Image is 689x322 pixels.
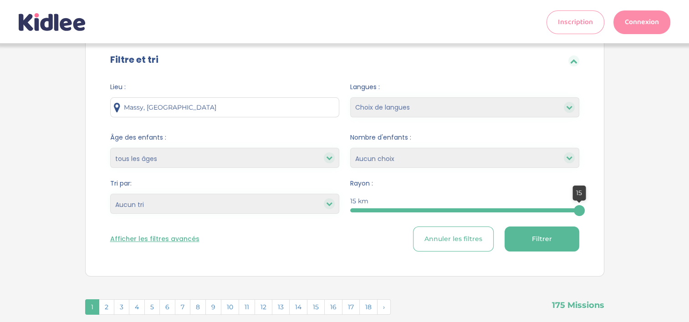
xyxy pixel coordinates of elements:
span: Nombre d'enfants : [350,133,579,142]
span: 2 [99,299,114,315]
span: 1 [85,299,99,315]
a: Connexion [613,10,670,34]
button: Filtrer [505,226,579,252]
span: 5 [144,299,160,315]
span: Annuler les filtres [424,234,482,244]
span: 10 [221,299,239,315]
label: Filtre et tri [110,53,158,66]
a: Inscription [546,10,604,34]
span: Rayon : [350,179,579,188]
span: 15 km [350,196,368,206]
span: 13 [272,299,290,315]
span: 18 [359,299,378,315]
span: 175 Missions [552,290,604,312]
span: 6 [159,299,175,315]
button: Afficher les filtres avancés [110,234,199,244]
span: 14 [289,299,307,315]
span: Suivant » [377,299,391,315]
span: 8 [190,299,206,315]
span: 9 [205,299,221,315]
span: Tri par: [110,179,339,188]
span: 17 [342,299,360,315]
span: 4 [129,299,145,315]
span: 11 [239,299,255,315]
span: Lieu : [110,82,339,92]
span: 15 [307,299,325,315]
input: Ville ou code postale [110,97,339,117]
span: Langues : [350,82,579,92]
span: 16 [324,299,342,315]
button: Annuler les filtres [413,226,494,252]
span: 15 [576,189,582,197]
span: Âge des enfants : [110,133,339,142]
span: 12 [255,299,272,315]
span: Filtrer [532,234,552,244]
span: 3 [114,299,129,315]
span: 7 [175,299,190,315]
